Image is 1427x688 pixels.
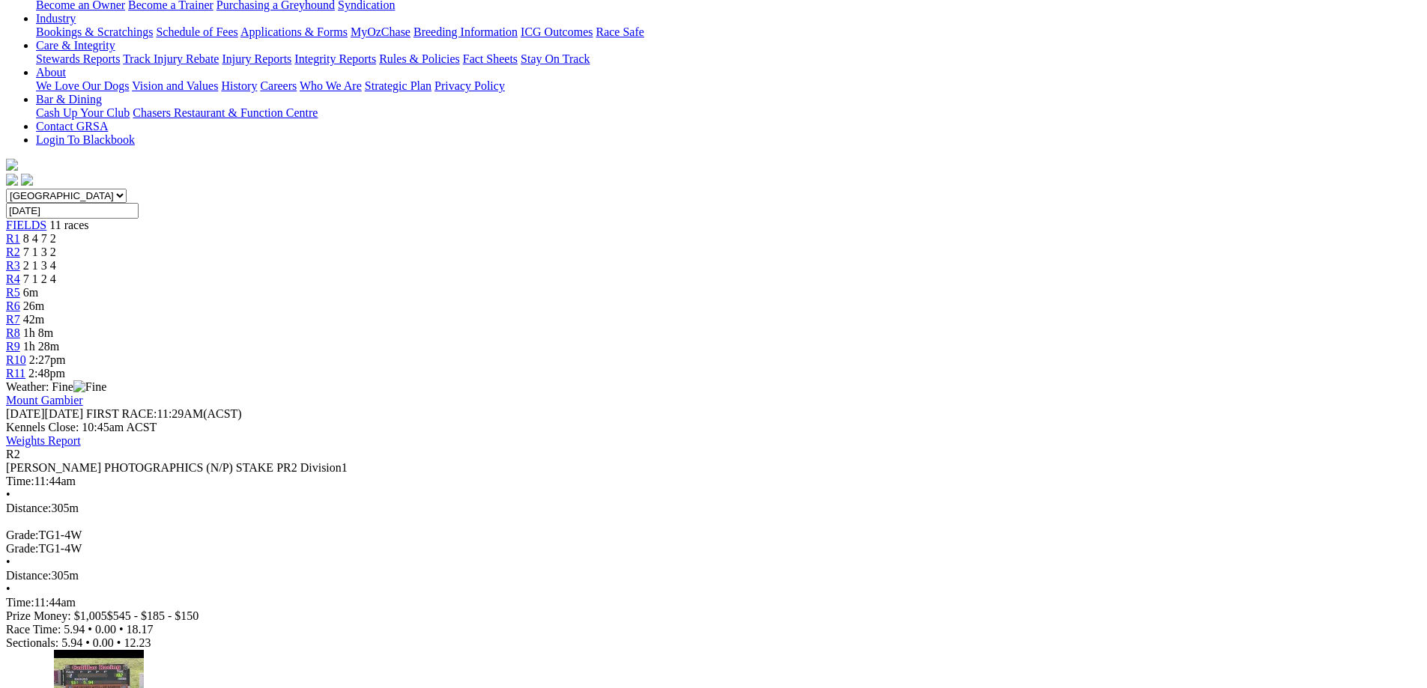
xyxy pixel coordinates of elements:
[132,79,218,92] a: Vision and Values
[21,174,33,186] img: twitter.svg
[36,106,130,119] a: Cash Up Your Club
[36,52,1421,66] div: Care & Integrity
[36,25,1421,39] div: Industry
[6,542,39,555] span: Grade:
[36,25,153,38] a: Bookings & Scratchings
[6,421,1421,434] div: Kennels Close: 10:45am ACST
[6,542,1421,555] div: TG1-4W
[6,353,26,366] a: R10
[36,12,76,25] a: Industry
[29,353,66,366] span: 2:27pm
[351,25,410,38] a: MyOzChase
[6,159,18,171] img: logo-grsa-white.png
[6,596,1421,609] div: 11:44am
[88,623,92,636] span: •
[64,623,85,636] span: 5.94
[413,25,518,38] a: Breeding Information
[28,367,65,380] span: 2:48pm
[95,623,116,636] span: 0.00
[6,340,20,353] a: R9
[379,52,460,65] a: Rules & Policies
[434,79,505,92] a: Privacy Policy
[107,609,199,622] span: $545 - $185 - $150
[23,232,56,245] span: 8 4 7 2
[6,502,51,514] span: Distance:
[6,259,20,272] a: R3
[36,39,115,52] a: Care & Integrity
[6,407,83,420] span: [DATE]
[6,273,20,285] a: R4
[73,380,106,394] img: Fine
[124,636,151,649] span: 12.23
[6,286,20,299] a: R5
[6,232,20,245] a: R1
[6,555,10,568] span: •
[119,623,124,636] span: •
[221,79,257,92] a: History
[6,448,20,460] span: R2
[156,25,237,38] a: Schedule of Fees
[133,106,318,119] a: Chasers Restaurant & Function Centre
[6,569,1421,582] div: 305m
[23,246,56,258] span: 7 1 3 2
[294,52,376,65] a: Integrity Reports
[521,52,590,65] a: Stay On Track
[36,133,135,146] a: Login To Blackbook
[117,636,121,649] span: •
[521,25,593,38] a: ICG Outcomes
[36,79,129,92] a: We Love Our Dogs
[36,66,66,79] a: About
[23,313,44,326] span: 42m
[6,326,20,339] span: R8
[6,219,46,231] span: FIELDS
[23,340,59,353] span: 1h 28m
[23,326,53,339] span: 1h 8m
[6,174,18,186] img: facebook.svg
[6,596,34,609] span: Time:
[463,52,518,65] a: Fact Sheets
[85,636,90,649] span: •
[365,79,431,92] a: Strategic Plan
[23,286,38,299] span: 6m
[86,407,157,420] span: FIRST RACE:
[36,120,108,133] a: Contact GRSA
[6,299,20,312] a: R6
[6,313,20,326] a: R7
[36,106,1421,120] div: Bar & Dining
[6,246,20,258] a: R2
[6,380,106,393] span: Weather: Fine
[36,79,1421,93] div: About
[86,407,242,420] span: 11:29AM(ACST)
[596,25,643,38] a: Race Safe
[49,219,88,231] span: 11 races
[6,434,81,447] a: Weights Report
[36,52,120,65] a: Stewards Reports
[36,93,102,106] a: Bar & Dining
[6,367,25,380] span: R11
[6,475,34,487] span: Time:
[23,259,56,272] span: 2 1 3 4
[23,273,56,285] span: 7 1 2 4
[222,52,291,65] a: Injury Reports
[6,623,61,636] span: Race Time:
[6,488,10,501] span: •
[6,461,1421,475] div: [PERSON_NAME] PHOTOGRAPHICS (N/P) STAKE PR2 Division1
[6,636,58,649] span: Sectionals:
[61,636,82,649] span: 5.94
[6,582,10,595] span: •
[300,79,362,92] a: Who We Are
[6,609,1421,623] div: Prize Money: $1,005
[6,394,83,407] a: Mount Gambier
[6,529,1421,542] div: TG1-4W
[127,623,154,636] span: 18.17
[240,25,348,38] a: Applications & Forms
[6,502,1421,515] div: 305m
